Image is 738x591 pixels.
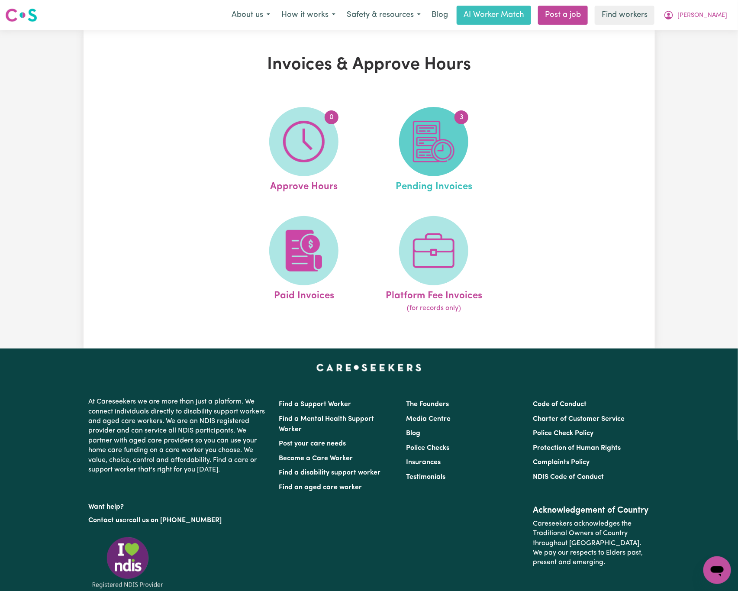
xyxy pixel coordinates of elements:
a: Find workers [595,6,654,25]
span: Platform Fee Invoices [386,285,482,304]
a: Media Centre [406,416,451,423]
span: [PERSON_NAME] [677,11,727,20]
a: Paid Invoices [242,216,366,314]
a: Complaints Policy [533,459,590,466]
a: Post your care needs [279,440,346,447]
a: Police Checks [406,445,449,452]
img: Registered NDIS provider [89,536,167,590]
a: The Founders [406,401,449,408]
p: Careseekers acknowledges the Traditional Owners of Country throughout [GEOGRAPHIC_DATA]. We pay o... [533,516,649,571]
span: (for records only) [407,303,461,313]
button: About us [226,6,276,24]
img: Careseekers logo [5,7,37,23]
a: Careseekers home page [316,364,422,371]
a: Find an aged care worker [279,484,362,491]
span: Pending Invoices [396,176,472,194]
span: Approve Hours [270,176,338,194]
a: Police Check Policy [533,430,593,437]
iframe: Button to launch messaging window [703,556,731,584]
h1: Invoices & Approve Hours [184,55,554,75]
span: 0 [325,110,338,124]
a: NDIS Code of Conduct [533,474,604,481]
a: Testimonials [406,474,445,481]
p: Want help? [89,499,269,512]
button: Safety & resources [341,6,426,24]
p: or [89,512,269,529]
a: Find a disability support worker [279,469,381,476]
a: Find a Mental Health Support Worker [279,416,374,433]
h2: Acknowledgement of Country [533,505,649,516]
a: Insurances [406,459,441,466]
a: Protection of Human Rights [533,445,621,452]
a: Approve Hours [242,107,366,194]
button: How it works [276,6,341,24]
a: Post a job [538,6,588,25]
a: Pending Invoices [371,107,496,194]
a: Careseekers logo [5,5,37,25]
a: Charter of Customer Service [533,416,625,423]
a: Code of Conduct [533,401,587,408]
a: Find a Support Worker [279,401,351,408]
a: call us on [PHONE_NUMBER] [129,517,222,524]
button: My Account [658,6,733,24]
a: Blog [406,430,420,437]
a: Become a Care Worker [279,455,353,462]
a: Platform Fee Invoices(for records only) [371,216,496,314]
span: Paid Invoices [274,285,334,304]
a: AI Worker Match [457,6,531,25]
a: Contact us [89,517,123,524]
span: 3 [454,110,468,124]
p: At Careseekers we are more than just a platform. We connect individuals directly to disability su... [89,394,269,478]
a: Blog [426,6,453,25]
